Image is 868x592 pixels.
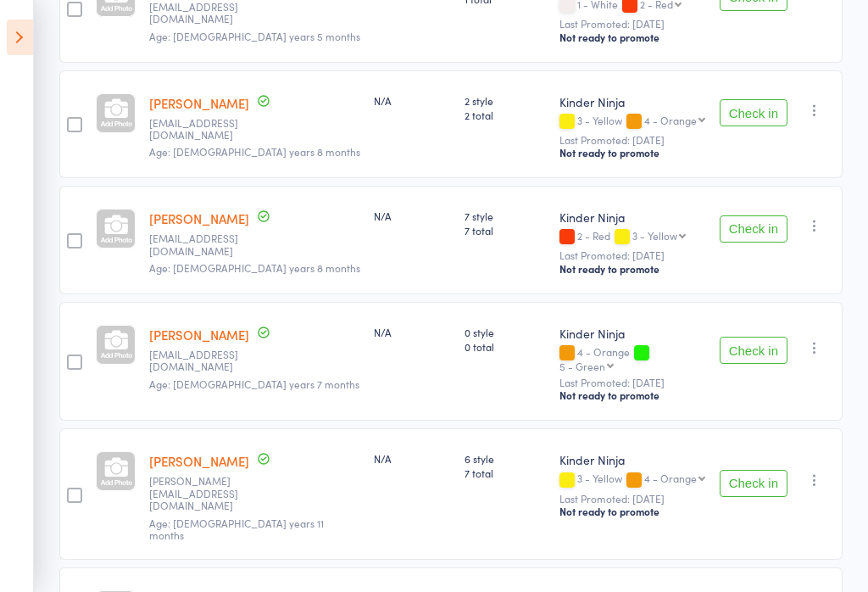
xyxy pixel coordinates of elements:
div: Kinder Ninja [559,325,706,342]
div: N/A [374,209,451,223]
small: zxm1109@hotmail.com [149,232,259,257]
div: Not ready to promote [559,146,706,159]
small: e.aboualway83@gmail.com [149,1,259,25]
span: 0 style [465,325,546,339]
small: Last Promoted: [DATE] [559,249,706,261]
div: 4 - Orange [644,114,697,126]
div: 3 - Yellow [559,114,706,129]
small: c.e.gunasekara@outlook.com [149,475,259,511]
span: Age: [DEMOGRAPHIC_DATA] years 8 months [149,144,360,159]
a: [PERSON_NAME] [149,209,249,227]
a: [PERSON_NAME] [149,326,249,343]
div: N/A [374,451,451,466]
a: [PERSON_NAME] [149,94,249,112]
span: 2 style [465,93,546,108]
div: Kinder Ninja [559,451,706,468]
div: N/A [374,93,451,108]
span: Age: [DEMOGRAPHIC_DATA] years 11 months [149,516,324,542]
small: Nikkilgarvey@gmail.com [149,349,259,373]
span: 7 total [465,466,546,480]
div: 4 - Orange [559,346,706,371]
span: 0 total [465,339,546,354]
div: Not ready to promote [559,505,706,518]
span: 2 total [465,108,546,122]
div: 5 - Green [559,360,605,371]
button: Check in [720,470,787,497]
div: Not ready to promote [559,31,706,44]
div: 3 - Yellow [632,230,677,241]
a: [PERSON_NAME] [149,452,249,470]
div: 3 - Yellow [559,472,706,487]
div: 2 - Red [559,230,706,244]
span: 6 style [465,451,546,466]
div: 4 - Orange [644,472,697,483]
span: Age: [DEMOGRAPHIC_DATA] years 8 months [149,260,360,275]
span: 7 style [465,209,546,223]
small: Last Promoted: [DATE] [559,134,706,146]
span: Age: [DEMOGRAPHIC_DATA] years 5 months [149,29,360,43]
button: Check in [720,337,787,364]
button: Check in [720,215,787,243]
span: 7 total [465,223,546,237]
button: Check in [720,99,787,126]
div: Kinder Ninja [559,209,706,226]
div: N/A [374,325,451,339]
small: Last Promoted: [DATE] [559,377,706,388]
small: mlamunategui@gmail.com [149,117,259,142]
div: Not ready to promote [559,262,706,276]
div: Not ready to promote [559,388,706,402]
div: Kinder Ninja [559,93,706,110]
span: Age: [DEMOGRAPHIC_DATA] years 7 months [149,377,359,391]
small: Last Promoted: [DATE] [559,493,706,505]
small: Last Promoted: [DATE] [559,18,706,30]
